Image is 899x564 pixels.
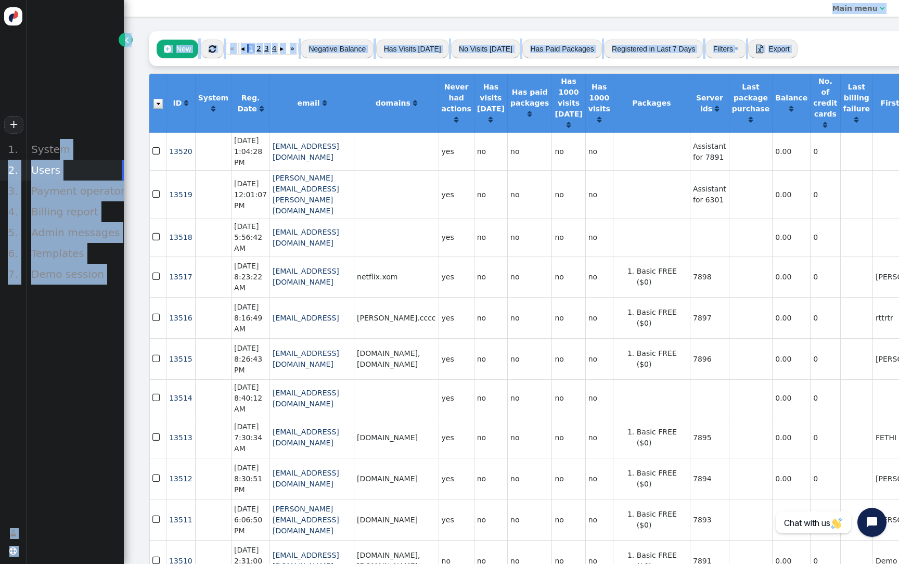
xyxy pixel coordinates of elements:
a: « [226,43,239,55]
span:  [152,230,162,244]
a:  [789,105,793,113]
td: Assistant for 6301 [690,170,729,219]
span: [DATE] 8:26:43 PM [234,344,262,374]
span: 3 [263,44,271,53]
td: no [551,170,585,219]
span: [DATE] 8:30:51 PM [234,464,262,494]
td: 0 [810,499,840,540]
span: Click to sort [823,121,827,129]
button: Has Visits [DATE] [376,40,449,58]
a: [EMAIL_ADDRESS] [273,314,339,322]
span:  [152,270,162,284]
a:  [715,105,719,113]
td: no [507,297,551,338]
td: no [551,499,585,540]
a:  [260,105,264,113]
a: [PERSON_NAME][EMAIL_ADDRESS][DOMAIN_NAME] [273,505,339,535]
a:  [597,116,601,124]
span:  [152,430,162,444]
li: Basic FREE ($0) [637,509,687,531]
td: yes [439,338,474,379]
td: 0.00 [772,379,810,417]
td: 0 [810,297,840,338]
td: [PERSON_NAME].cccc [354,297,439,338]
div: System [26,139,124,160]
li: Basic FREE ($0) [637,427,687,448]
td: yes [439,417,474,458]
td: 0 [810,379,840,417]
td: no [551,219,585,256]
span: 13518 [169,233,192,241]
a: 13511 [169,516,192,524]
td: no [585,379,613,417]
td: 0 [810,458,840,499]
span: [DATE] 8:16:49 AM [234,303,262,333]
img: logo-icon.svg [4,7,22,25]
span: Click to sort [749,116,753,123]
a: 13515 [169,355,192,363]
span: Export [768,45,789,53]
b: ID [173,99,182,107]
div: Demo session [26,264,124,285]
td: 0 [810,256,840,297]
td: 7898 [690,256,729,297]
td: no [474,170,507,219]
a: [EMAIL_ADDRESS][DOMAIN_NAME] [273,428,339,447]
button: New [157,40,198,58]
a: [EMAIL_ADDRESS][DOMAIN_NAME] [273,142,339,161]
td: yes [439,219,474,256]
span: 13520 [169,147,192,156]
button: Filters [705,40,746,58]
span: 13517 [169,273,192,281]
a: 13514 [169,394,192,402]
span:  [9,547,17,555]
td: 0.00 [772,219,810,256]
td: 0 [810,338,840,379]
td: no [507,458,551,499]
td: no [474,417,507,458]
a:  [413,99,417,107]
b: Has 1000 visits [588,83,610,113]
span: [DATE] 12:01:07 PM [234,180,267,210]
a: 13516 [169,314,192,322]
a: [EMAIL_ADDRESS][DOMAIN_NAME] [273,389,339,408]
b: No. of credit cards [813,77,837,118]
b: Server ids [696,94,723,113]
td: no [585,417,613,458]
div: Admin messages [26,222,124,243]
span:  [10,528,17,539]
td: 7897 [690,297,729,338]
span:  [152,391,162,405]
a: » [286,43,299,55]
img: icon_dropdown_trigger.png [153,99,163,109]
a: + [4,116,23,134]
td: 0 [810,219,840,256]
b: email [297,99,319,107]
span: Click to sort [323,99,327,107]
div: Billing report [26,201,124,222]
td: no [585,170,613,219]
span:  [756,45,763,53]
span:  [152,512,162,527]
td: no [474,458,507,499]
b: Packages [632,99,671,107]
td: [DOMAIN_NAME] [354,499,439,540]
button:  Export [748,40,798,58]
button: Registered in Last 7 Days [604,40,703,58]
b: Has 1000 visits [DATE] [555,77,582,118]
td: [DOMAIN_NAME] [354,417,439,458]
td: 0 [810,133,840,170]
a:  [528,110,532,118]
td: 0.00 [772,458,810,499]
span: Click to sort [789,105,793,112]
td: no [551,458,585,499]
span:  [880,5,884,12]
td: no [474,219,507,256]
td: no [551,338,585,379]
a:  [854,116,858,124]
span: [DATE] 6:06:50 PM [234,505,262,535]
span: 1 [247,44,255,53]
